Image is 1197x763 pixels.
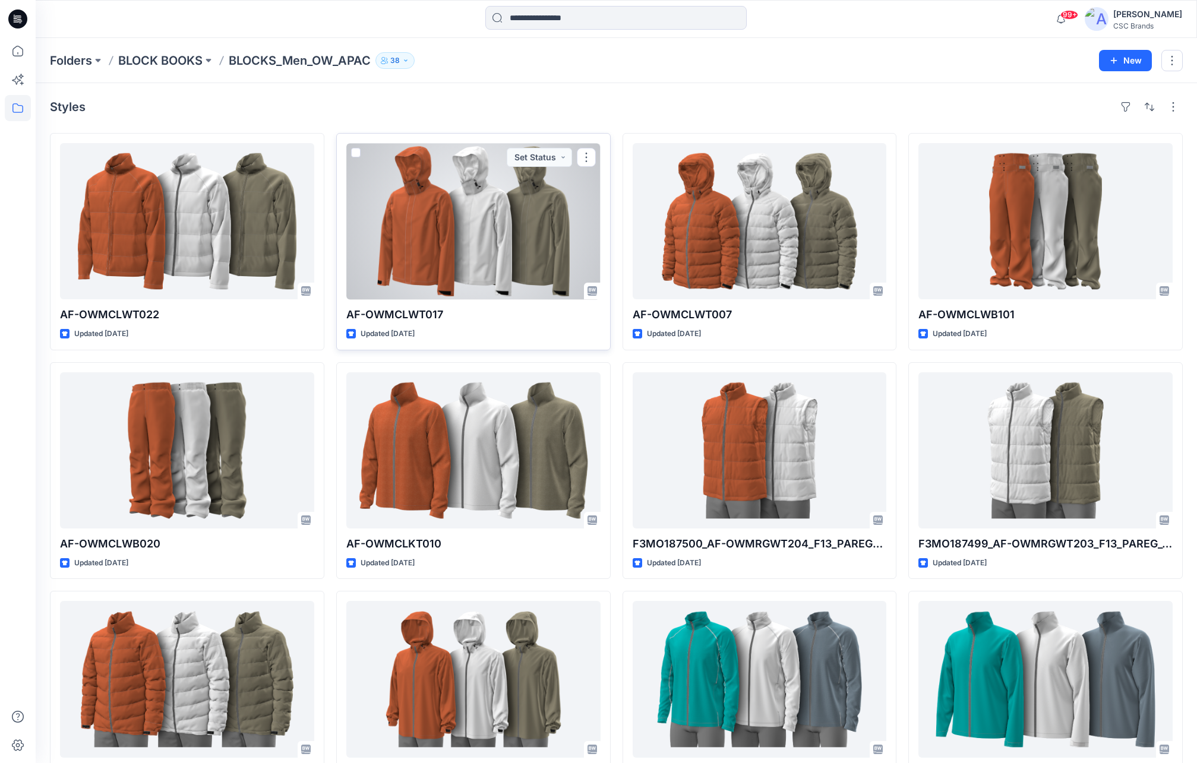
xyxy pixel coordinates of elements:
[1099,50,1152,71] button: New
[50,52,92,69] a: Folders
[60,536,314,552] p: AF-OWMCLWB020
[60,143,314,299] a: AF-OWMCLWT022
[1113,21,1182,30] div: CSC Brands
[375,52,415,69] button: 38
[933,557,987,569] p: Updated [DATE]
[361,328,415,340] p: Updated [DATE]
[60,306,314,323] p: AF-OWMCLWT022
[346,372,601,528] a: AF-OWMCLKT010
[647,328,701,340] p: Updated [DATE]
[74,557,128,569] p: Updated [DATE]
[633,143,887,299] a: AF-OWMCLWT007
[118,52,203,69] a: BLOCK BOOKS
[74,328,128,340] p: Updated [DATE]
[229,52,371,69] p: BLOCKS_Men_OW_APAC
[1085,7,1108,31] img: avatar
[60,372,314,528] a: AF-OWMCLWB020
[346,601,601,757] a: F3MO155452_AF-OWMRGWT145_F13_PAREG_VFA
[918,601,1173,757] a: F3MO155096_AF-OWMACWT122_F13_PAACT_VFA
[918,143,1173,299] a: AF-OWMCLWB101
[346,306,601,323] p: AF-OWMCLWT017
[647,557,701,569] p: Updated [DATE]
[1060,10,1078,20] span: 99+
[633,601,887,757] a: F3MO155453_AF-SWMACKT147_F13_PAACT_VFA
[918,372,1173,528] a: F3MO187499_AF-OWMRGWT203_F13_PAREG_VFA
[918,306,1173,323] p: AF-OWMCLWB101
[346,143,601,299] a: AF-OWMCLWT017
[361,557,415,569] p: Updated [DATE]
[633,536,887,552] p: F3MO187500_AF-OWMRGWT204_F13_PAREG_VFA
[933,328,987,340] p: Updated [DATE]
[633,306,887,323] p: AF-OWMCLWT007
[390,54,400,67] p: 38
[633,372,887,528] a: F3MO187500_AF-OWMRGWT204_F13_PAREG_VFA
[60,601,314,757] a: F3MO155454_AF-OWMRGWT148_F13_PAREG_VFA
[346,536,601,552] p: AF-OWMCLKT010
[918,536,1173,552] p: F3MO187499_AF-OWMRGWT203_F13_PAREG_VFA
[50,100,86,114] h4: Styles
[1113,7,1182,21] div: [PERSON_NAME]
